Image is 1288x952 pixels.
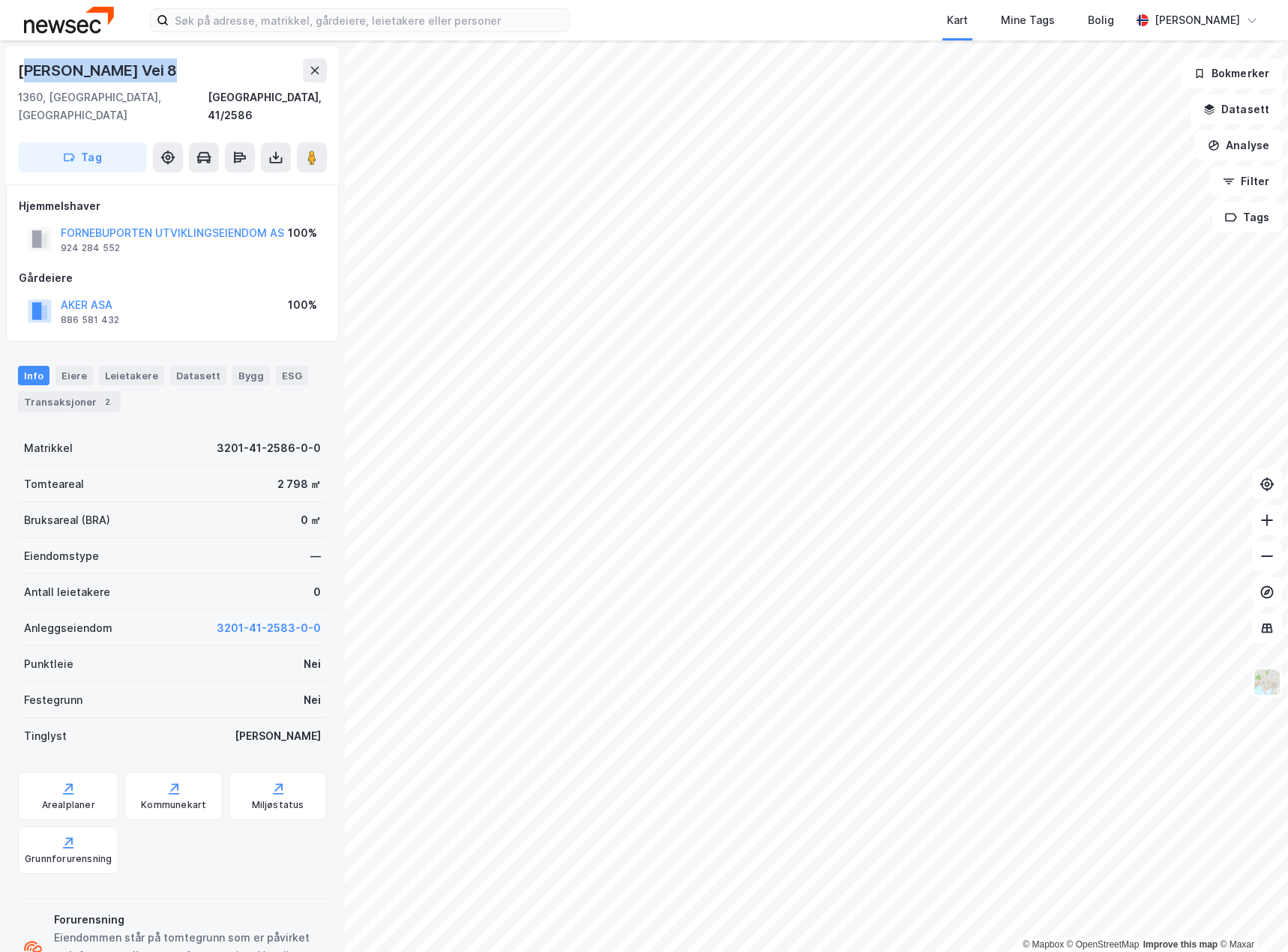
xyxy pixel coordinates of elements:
[54,911,321,929] div: Forurensning
[277,475,321,493] div: 2 798 ㎡
[18,391,121,412] div: Transaksjoner
[208,88,327,124] div: [GEOGRAPHIC_DATA], 41/2586
[24,619,112,637] div: Anleggseiendom
[24,727,67,745] div: Tinglyst
[25,853,112,865] div: Grunnforurensning
[18,88,208,124] div: 1360, [GEOGRAPHIC_DATA], [GEOGRAPHIC_DATA]
[24,583,110,601] div: Antall leietakere
[19,197,326,215] div: Hjemmelshaver
[42,799,95,811] div: Arealplaner
[1195,130,1282,160] button: Analyse
[24,547,99,565] div: Eiendomstype
[1067,939,1140,950] a: OpenStreetMap
[1253,668,1281,696] img: Z
[24,7,114,33] img: newsec-logo.f6e21ccffca1b3a03d2d.png
[1001,11,1055,29] div: Mine Tags
[24,439,73,457] div: Matrikkel
[313,583,321,601] div: 0
[141,799,206,811] div: Kommunekart
[288,296,317,314] div: 100%
[1181,58,1282,88] button: Bokmerker
[24,691,82,709] div: Festegrunn
[235,727,321,745] div: [PERSON_NAME]
[169,9,569,31] input: Søk på adresse, matrikkel, gårdeiere, leietakere eller personer
[301,511,321,529] div: 0 ㎡
[99,366,164,385] div: Leietakere
[24,511,110,529] div: Bruksareal (BRA)
[170,366,226,385] div: Datasett
[55,366,93,385] div: Eiere
[304,655,321,673] div: Nei
[100,394,115,409] div: 2
[276,366,308,385] div: ESG
[288,224,317,242] div: 100%
[310,547,321,565] div: —
[1088,11,1114,29] div: Bolig
[1155,11,1240,29] div: [PERSON_NAME]
[61,242,120,254] div: 924 284 552
[232,366,270,385] div: Bygg
[24,655,73,673] div: Punktleie
[1210,166,1282,196] button: Filter
[217,619,321,637] button: 3201-41-2583-0-0
[1143,939,1218,950] a: Improve this map
[252,799,304,811] div: Miljøstatus
[19,269,326,287] div: Gårdeiere
[1213,880,1288,952] div: Kontrollprogram for chat
[1213,880,1288,952] iframe: Chat Widget
[1191,94,1282,124] button: Datasett
[947,11,968,29] div: Kart
[18,366,49,385] div: Info
[24,475,84,493] div: Tomteareal
[18,142,147,172] button: Tag
[1023,939,1064,950] a: Mapbox
[1212,202,1282,232] button: Tags
[18,58,180,82] div: [PERSON_NAME] Vei 8
[304,691,321,709] div: Nei
[61,314,119,326] div: 886 581 432
[217,439,321,457] div: 3201-41-2586-0-0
